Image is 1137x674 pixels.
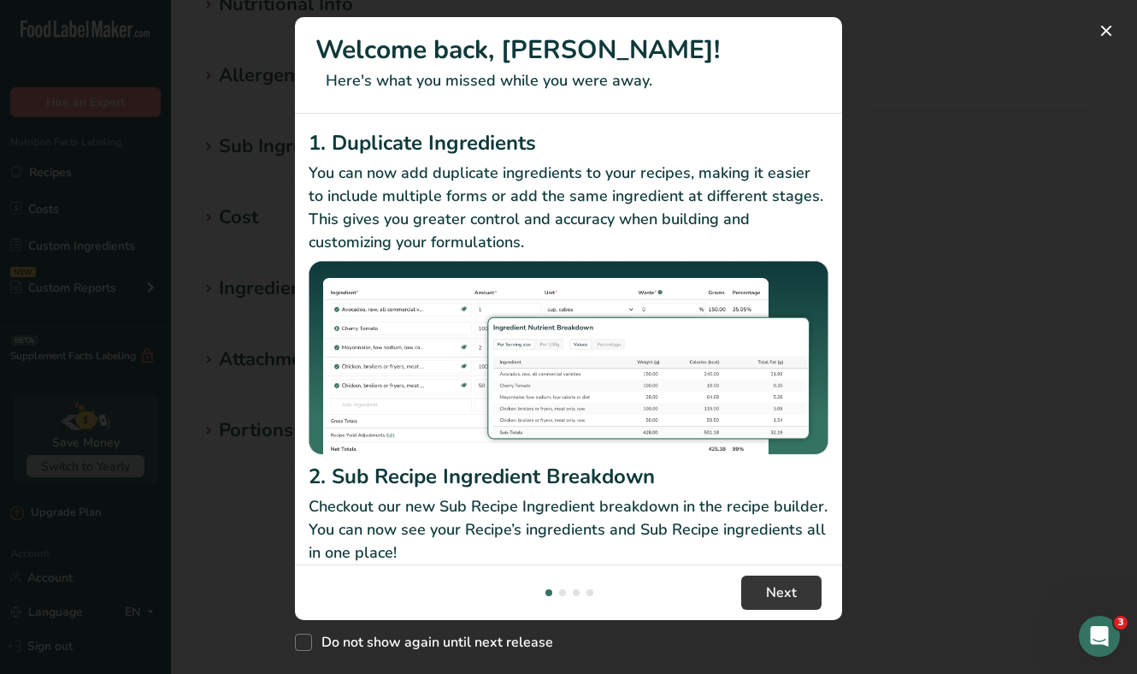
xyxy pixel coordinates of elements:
span: 3 [1114,616,1128,630]
button: Next [741,576,822,610]
p: Here's what you missed while you were away. [315,69,822,92]
h1: Welcome back, [PERSON_NAME]! [315,31,822,69]
iframe: Intercom live chat [1079,616,1120,657]
span: Next [766,582,797,603]
span: Do not show again until next release [312,634,553,651]
p: Checkout our new Sub Recipe Ingredient breakdown in the recipe builder. You can now see your Reci... [309,495,828,565]
h2: 2. Sub Recipe Ingredient Breakdown [309,461,828,492]
img: Duplicate Ingredients [309,261,828,455]
h2: 1. Duplicate Ingredients [309,127,828,158]
p: You can now add duplicate ingredients to your recipes, making it easier to include multiple forms... [309,162,828,254]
